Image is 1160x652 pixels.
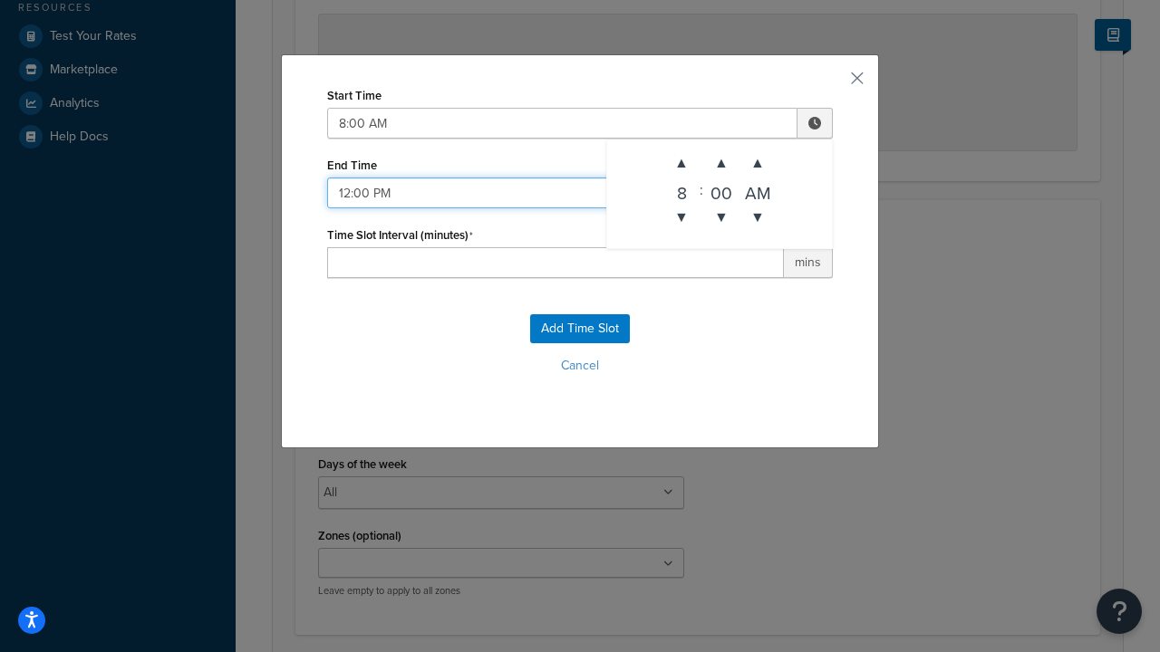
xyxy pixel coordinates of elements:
div: 00 [703,181,739,199]
div: 8 [663,181,700,199]
label: Time Slot Interval (minutes) [327,228,473,243]
span: ▼ [663,199,700,235]
div: : [700,145,703,235]
div: AM [739,181,776,199]
span: ▲ [739,145,776,181]
span: ▲ [703,145,739,181]
span: ▼ [703,199,739,235]
span: ▲ [663,145,700,181]
button: Add Time Slot [530,314,630,343]
label: End Time [327,158,377,172]
label: Start Time [327,89,382,102]
span: ▼ [739,199,776,235]
span: mins [784,247,833,278]
button: Cancel [327,352,833,379]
